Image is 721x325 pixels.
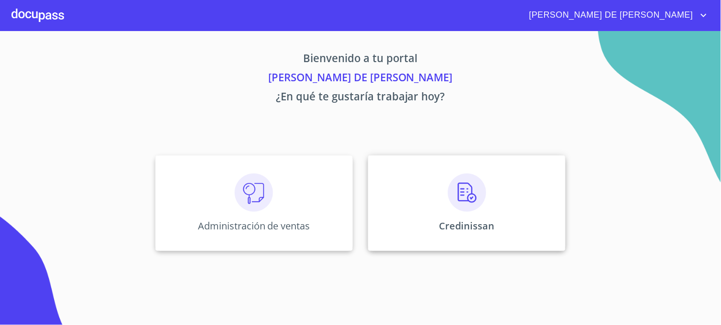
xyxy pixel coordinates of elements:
[522,8,698,23] span: [PERSON_NAME] DE [PERSON_NAME]
[439,219,495,232] p: Credinissan
[66,88,655,108] p: ¿En qué te gustaría trabajar hoy?
[66,50,655,69] p: Bienvenido a tu portal
[522,8,710,23] button: account of current user
[235,173,273,212] img: consulta.png
[66,69,655,88] p: [PERSON_NAME] DE [PERSON_NAME]
[448,173,486,212] img: verificacion.png
[198,219,310,232] p: Administración de ventas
